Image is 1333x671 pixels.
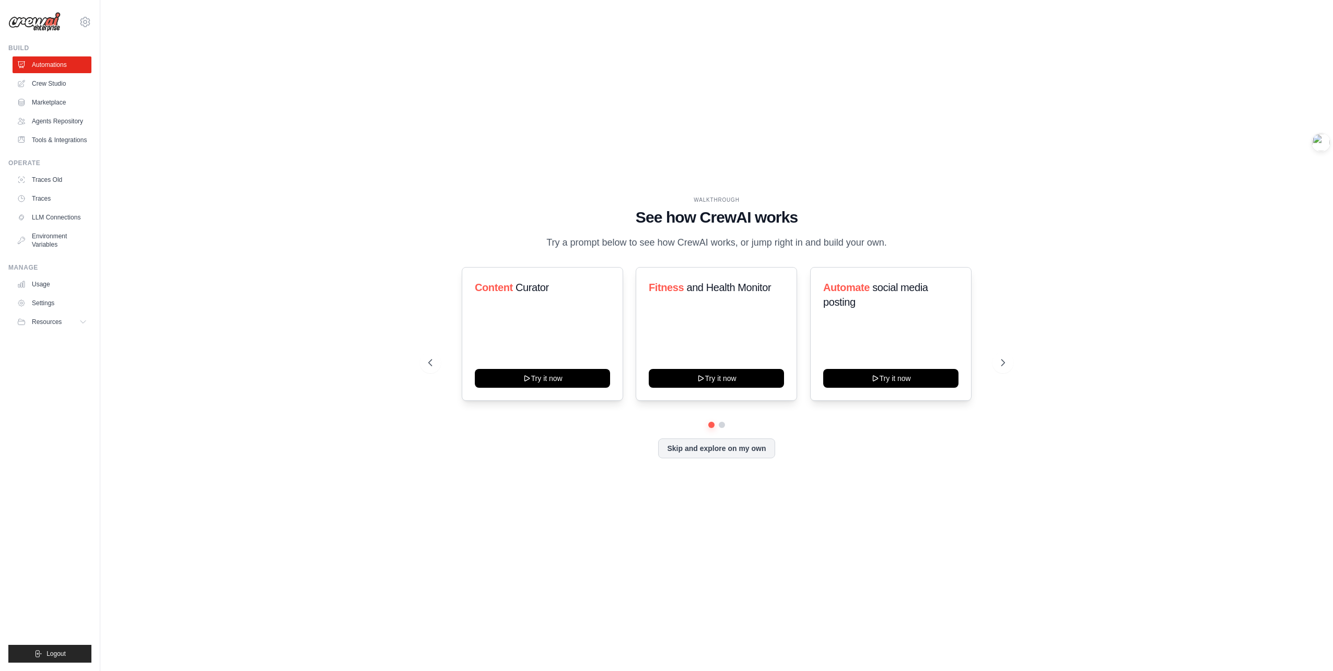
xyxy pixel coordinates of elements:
span: Content [475,282,513,293]
div: Build [8,44,91,52]
a: LLM Connections [13,209,91,226]
a: Agents Repository [13,113,91,130]
button: Try it now [823,369,958,388]
span: and Health Monitor [687,282,771,293]
a: Automations [13,56,91,73]
p: Try a prompt below to see how CrewAI works, or jump right in and build your own. [541,235,892,250]
button: Skip and explore on my own [658,438,775,458]
button: Try it now [649,369,784,388]
div: Operate [8,159,91,167]
button: Logout [8,645,91,663]
a: Tools & Integrations [13,132,91,148]
div: Manage [8,263,91,272]
span: social media posting [823,282,928,308]
iframe: Chat Widget [1281,621,1333,671]
div: WALKTHROUGH [428,196,1005,204]
span: Logout [46,650,66,658]
a: Environment Variables [13,228,91,253]
span: Fitness [649,282,684,293]
a: Traces [13,190,91,207]
img: Logo [8,12,61,32]
button: Try it now [475,369,610,388]
a: Usage [13,276,91,293]
h1: See how CrewAI works [428,208,1005,227]
span: Resources [32,318,62,326]
span: Curator [516,282,549,293]
span: Automate [823,282,870,293]
a: Settings [13,295,91,311]
a: Crew Studio [13,75,91,92]
button: Resources [13,314,91,330]
a: Traces Old [13,171,91,188]
a: Marketplace [13,94,91,111]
